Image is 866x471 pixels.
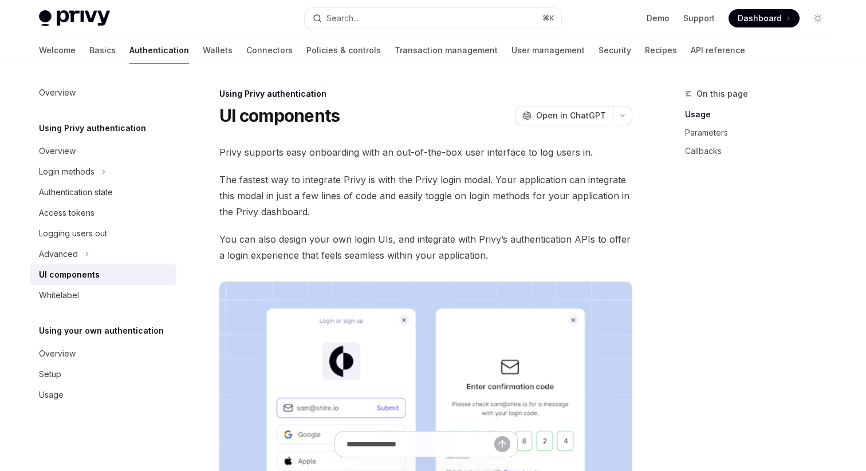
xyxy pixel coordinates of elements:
a: UI components [30,264,176,285]
a: Demo [647,13,670,24]
button: Search...⌘K [305,8,561,29]
div: Overview [39,347,76,361]
a: User management [511,37,585,64]
a: Setup [30,364,176,385]
div: Usage [39,388,64,402]
button: Toggle dark mode [809,9,827,27]
span: Dashboard [738,13,782,24]
span: Privy supports easy onboarding with an out-of-the-box user interface to log users in. [219,144,632,160]
span: ⌘ K [542,14,554,23]
a: Access tokens [30,203,176,223]
a: Dashboard [729,9,800,27]
span: The fastest way to integrate Privy is with the Privy login modal. Your application can integrate ... [219,172,632,220]
a: Transaction management [395,37,498,64]
div: Whitelabel [39,288,79,302]
a: API reference [691,37,745,64]
a: Overview [30,82,176,103]
a: Authentication state [30,182,176,203]
a: Overview [30,343,176,364]
a: Usage [30,385,176,405]
span: You can also design your own login UIs, and integrate with Privy’s authentication APIs to offer a... [219,231,632,263]
div: Access tokens [39,206,95,220]
a: Connectors [246,37,293,64]
div: Setup [39,367,61,381]
span: On this page [696,87,748,101]
button: Send message [494,436,510,452]
h5: Using Privy authentication [39,121,146,135]
div: Overview [39,144,76,158]
a: Support [683,13,715,24]
a: Logging users out [30,223,176,244]
h1: UI components [219,105,340,126]
a: Whitelabel [30,285,176,306]
a: Recipes [645,37,677,64]
a: Callbacks [685,142,836,160]
div: Overview [39,86,76,100]
div: Using Privy authentication [219,88,632,100]
div: Authentication state [39,185,113,199]
a: Authentication [129,37,189,64]
span: Open in ChatGPT [536,110,606,121]
a: Security [599,37,631,64]
a: Usage [685,105,836,124]
button: Open in ChatGPT [515,106,613,125]
a: Parameters [685,124,836,142]
div: Login methods [39,165,95,179]
a: Wallets [203,37,233,64]
a: Welcome [39,37,76,64]
div: Advanced [39,247,78,261]
div: UI components [39,268,100,282]
a: Basics [89,37,116,64]
a: Policies & controls [306,37,381,64]
div: Search... [326,11,359,25]
a: Overview [30,141,176,161]
div: Logging users out [39,227,107,240]
img: light logo [39,10,110,26]
h5: Using your own authentication [39,324,164,338]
